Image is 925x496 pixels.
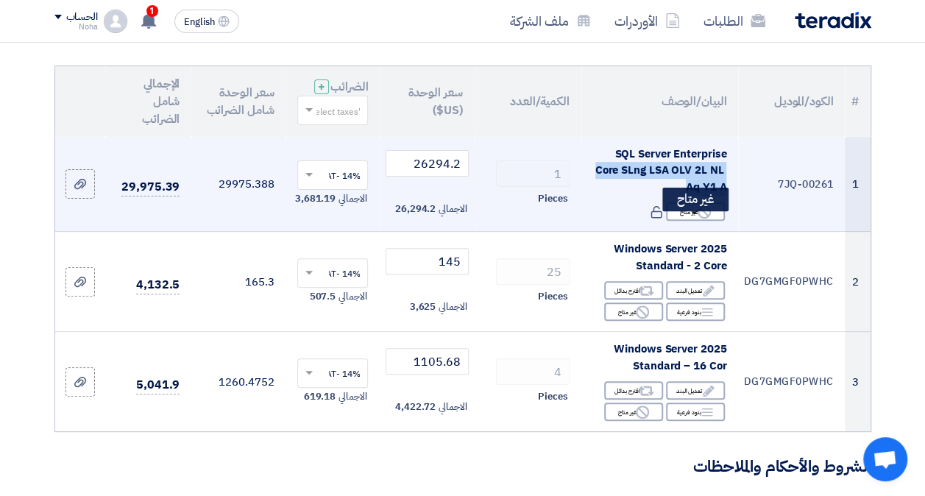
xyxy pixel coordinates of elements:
[191,332,286,432] td: 1260.4752
[105,66,191,137] th: الإجمالي شامل الضرائب
[666,281,725,300] div: تعديل البند
[380,66,474,137] th: سعر الوحدة (US$)
[386,348,468,375] input: أدخل سعر الوحدة
[614,341,726,374] span: Windows Server 2025 Standard – 16 Cor
[146,5,158,17] span: 1
[439,300,467,314] span: الاجمالي
[395,202,436,216] span: 26,294.2
[538,191,567,206] span: Pieces
[191,137,286,232] td: 29975.388
[191,66,286,137] th: سعر الوحدة شامل الضرائب
[738,232,845,332] td: DG7GMGF0PWHC
[662,188,729,211] div: غير متاح
[845,137,870,232] td: 1
[738,137,845,232] td: 7JQ-00261
[104,10,127,33] img: profile_test.png
[174,10,239,33] button: English
[863,437,907,481] div: Open chat
[439,400,467,414] span: الاجمالي
[121,178,180,196] span: 29,975.39
[738,332,845,432] td: DG7GMGF0PWHC
[496,160,570,187] input: RFQ_STEP1.ITEMS.2.AMOUNT_TITLE
[297,160,368,190] ng-select: VAT
[295,191,336,206] span: 3,681.19
[136,276,180,294] span: 4,132.5
[666,381,725,400] div: تعديل البند
[603,4,692,38] a: الأوردرات
[410,300,436,314] span: 3,625
[386,248,468,274] input: أدخل سعر الوحدة
[581,66,738,137] th: البيان/الوصف
[297,358,368,388] ng-select: VAT
[339,389,366,404] span: الاجمالي
[191,232,286,332] td: 165.3
[304,389,336,404] span: 619.18
[136,376,180,394] span: 5,041.9
[666,403,725,421] div: بنود فرعية
[339,289,366,304] span: الاجمالي
[66,11,98,24] div: الحساب
[318,78,325,96] span: +
[339,191,366,206] span: الاجمالي
[54,456,871,478] h3: الشروط والأحكام والملاحظات
[386,150,468,177] input: أدخل سعر الوحدة
[845,232,870,332] td: 2
[604,403,663,421] div: غير متاح
[614,241,726,274] span: Windows Server 2025 Standard - 2 Core
[286,66,380,137] th: الضرائب
[795,12,871,29] img: Teradix logo
[604,302,663,321] div: غير متاح
[297,258,368,288] ng-select: VAT
[845,66,870,137] th: #
[845,332,870,432] td: 3
[498,4,603,38] a: ملف الشركة
[54,23,98,31] div: Noha
[395,400,436,414] span: 4,422.72
[538,389,567,404] span: Pieces
[184,17,215,27] span: English
[538,289,567,304] span: Pieces
[496,358,570,385] input: RFQ_STEP1.ITEMS.2.AMOUNT_TITLE
[692,4,777,38] a: الطلبات
[475,66,581,137] th: الكمية/العدد
[439,202,467,216] span: الاجمالي
[666,302,725,321] div: بنود فرعية
[496,258,570,285] input: RFQ_STEP1.ITEMS.2.AMOUNT_TITLE
[310,289,336,304] span: 507.5
[738,66,845,137] th: الكود/الموديل
[604,281,663,300] div: اقترح بدائل
[604,381,663,400] div: اقترح بدائل
[595,146,727,195] span: SQL Server Enterprise Core SLng LSA OLV 2L NL Aq Y1 A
